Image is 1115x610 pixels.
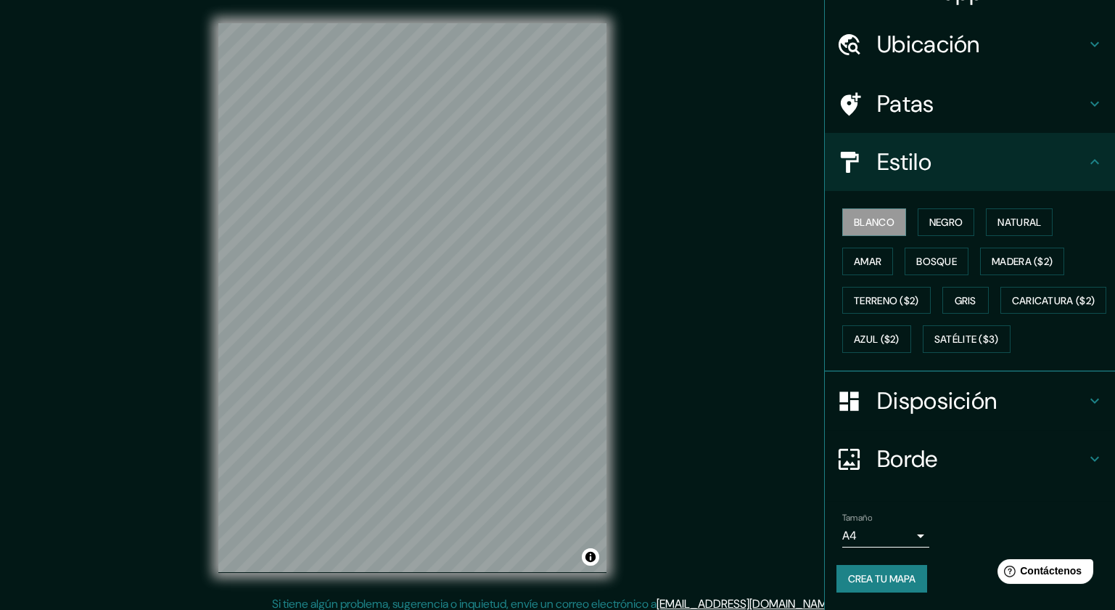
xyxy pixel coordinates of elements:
iframe: Lanzador de widgets de ayuda [986,553,1099,594]
font: A4 [842,528,857,543]
div: Disposición [825,372,1115,430]
font: Terreno ($2) [854,294,919,307]
font: Bosque [916,255,957,268]
button: Bosque [905,248,968,275]
font: Borde [877,444,938,474]
font: Natural [997,216,1041,229]
font: Disposición [877,386,997,416]
font: Madera ($2) [992,255,1053,268]
div: A4 [842,524,929,548]
font: Azul ($2) [854,333,900,346]
div: Patas [825,75,1115,133]
button: Natural [986,208,1053,236]
font: Amar [854,255,881,268]
button: Azul ($2) [842,325,911,353]
font: Satélite ($3) [934,333,999,346]
button: Amar [842,248,893,275]
button: Negro [918,208,975,236]
font: Caricatura ($2) [1012,294,1095,307]
div: Estilo [825,133,1115,191]
font: Crea tu mapa [848,572,916,585]
font: Tamaño [842,512,872,524]
div: Borde [825,430,1115,488]
button: Satélite ($3) [923,325,1011,353]
font: Negro [929,216,963,229]
button: Caricatura ($2) [1000,287,1107,314]
canvas: Mapa [218,23,606,573]
button: Madera ($2) [980,248,1064,275]
font: Blanco [854,216,894,229]
button: Activar o desactivar atribución [582,548,599,566]
font: Gris [955,294,976,307]
div: Ubicación [825,15,1115,73]
button: Terreno ($2) [842,287,931,314]
font: Patas [877,89,934,119]
font: Ubicación [877,29,980,60]
button: Blanco [842,208,906,236]
font: Estilo [877,147,931,177]
button: Crea tu mapa [836,565,927,593]
button: Gris [942,287,989,314]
